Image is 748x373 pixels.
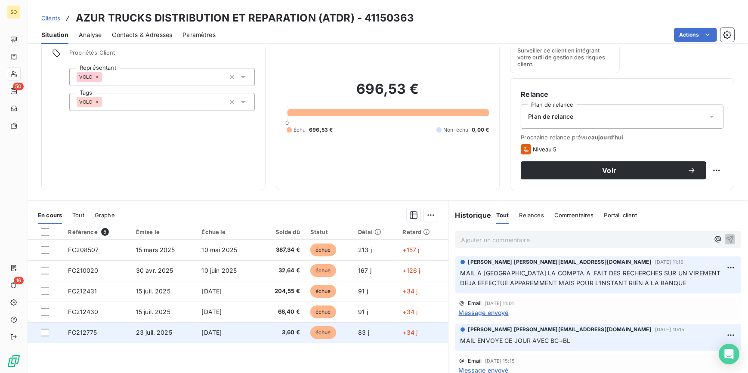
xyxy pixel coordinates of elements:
div: Open Intercom Messenger [719,344,739,364]
input: Ajouter une valeur [102,98,109,106]
div: Statut [310,228,348,235]
span: Relances [519,212,544,219]
h2: 696,53 € [287,80,489,106]
span: 3,60 € [263,328,300,337]
span: 0 [285,119,289,126]
span: 387,34 € [263,246,300,254]
span: [PERSON_NAME] [PERSON_NAME][EMAIL_ADDRESS][DOMAIN_NAME] [468,326,652,333]
div: Solde dû [263,228,300,235]
span: Propriétés Client [69,49,255,61]
button: Actions [674,28,717,42]
span: MAIL A [GEOGRAPHIC_DATA] LA COMPTA A FAIT DES RECHERCHES SUR UN VIREMENT DEJA EFFECTUE APPAREMMEN... [461,269,723,287]
span: Email [468,301,482,306]
span: 5 [101,228,109,236]
span: 10 mai 2025 [201,246,237,253]
div: Émise le [136,228,192,235]
span: FC210020 [68,267,98,274]
span: Surveiller ce client en intégrant votre outil de gestion des risques client. [517,47,612,68]
span: [PERSON_NAME] [PERSON_NAME][EMAIL_ADDRESS][DOMAIN_NAME] [468,258,652,266]
span: VOLC [79,74,93,80]
span: [DATE] 11:01 [485,301,514,306]
span: Échu [294,126,306,134]
div: SO [7,5,21,19]
span: 15 juil. 2025 [136,308,170,315]
div: Référence [68,228,125,236]
span: Situation [41,31,68,39]
span: 204,55 € [263,287,300,296]
span: [DATE] [201,308,222,315]
span: 68,40 € [263,308,300,316]
span: Commentaires [554,212,594,219]
span: 167 j [358,267,371,274]
span: [DATE] [201,287,222,295]
span: Prochaine relance prévue [521,134,723,141]
span: Clients [41,15,60,22]
span: [DATE] 11:16 [655,259,684,265]
span: 83 j [358,329,369,336]
span: Plan de relance [528,112,573,121]
span: +34 j [403,287,418,295]
span: Analyse [79,31,102,39]
button: Voir [521,161,706,179]
span: 91 j [358,308,368,315]
span: +34 j [403,329,418,336]
span: 15 mars 2025 [136,246,175,253]
span: Non-échu [443,126,468,134]
span: échue [310,326,336,339]
h6: Historique [448,210,491,220]
span: 91 j [358,287,368,295]
span: 32,64 € [263,266,300,275]
span: échue [310,285,336,298]
input: Ajouter une valeur [102,73,109,81]
span: Message envoyé [459,308,509,317]
span: 10 juin 2025 [201,267,237,274]
span: Portail client [604,212,637,219]
span: 16 [14,277,24,284]
span: aujourd’hui [591,134,624,141]
span: Niveau 5 [533,146,556,153]
span: VOLC [79,99,93,105]
span: FC212775 [68,329,97,336]
img: Logo LeanPay [7,354,21,368]
span: MAIL ENVOYE CE JOUR AVEC BC+BL [461,337,571,344]
div: Échue le [201,228,252,235]
span: FC208507 [68,246,99,253]
span: Graphe [95,212,115,219]
span: +34 j [403,308,418,315]
span: FC212431 [68,287,97,295]
span: Contacts & Adresses [112,31,172,39]
span: FC212430 [68,308,98,315]
div: Délai [358,228,392,235]
span: 696,53 € [309,126,333,134]
a: Clients [41,14,60,22]
span: 30 avr. 2025 [136,267,173,274]
span: [DATE] 10:15 [655,327,685,332]
h3: AZUR TRUCKS DISTRIBUTION ET REPARATION (ATDR) - 41150363 [76,10,414,26]
span: échue [310,264,336,277]
span: 23 juil. 2025 [136,329,172,336]
span: 213 j [358,246,372,253]
span: Voir [531,167,687,174]
span: échue [310,244,336,256]
span: 0,00 € [472,126,489,134]
div: Retard [403,228,443,235]
span: 15 juil. 2025 [136,287,170,295]
span: Email [468,358,482,364]
span: En cours [38,212,62,219]
span: +157 j [403,246,420,253]
span: [DATE] [201,329,222,336]
span: +126 j [403,267,420,274]
span: [DATE] 15:15 [485,358,515,364]
span: échue [310,305,336,318]
span: 50 [13,83,24,90]
span: Paramètres [182,31,216,39]
span: Tout [72,212,84,219]
h6: Relance [521,89,723,99]
span: Tout [496,212,509,219]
